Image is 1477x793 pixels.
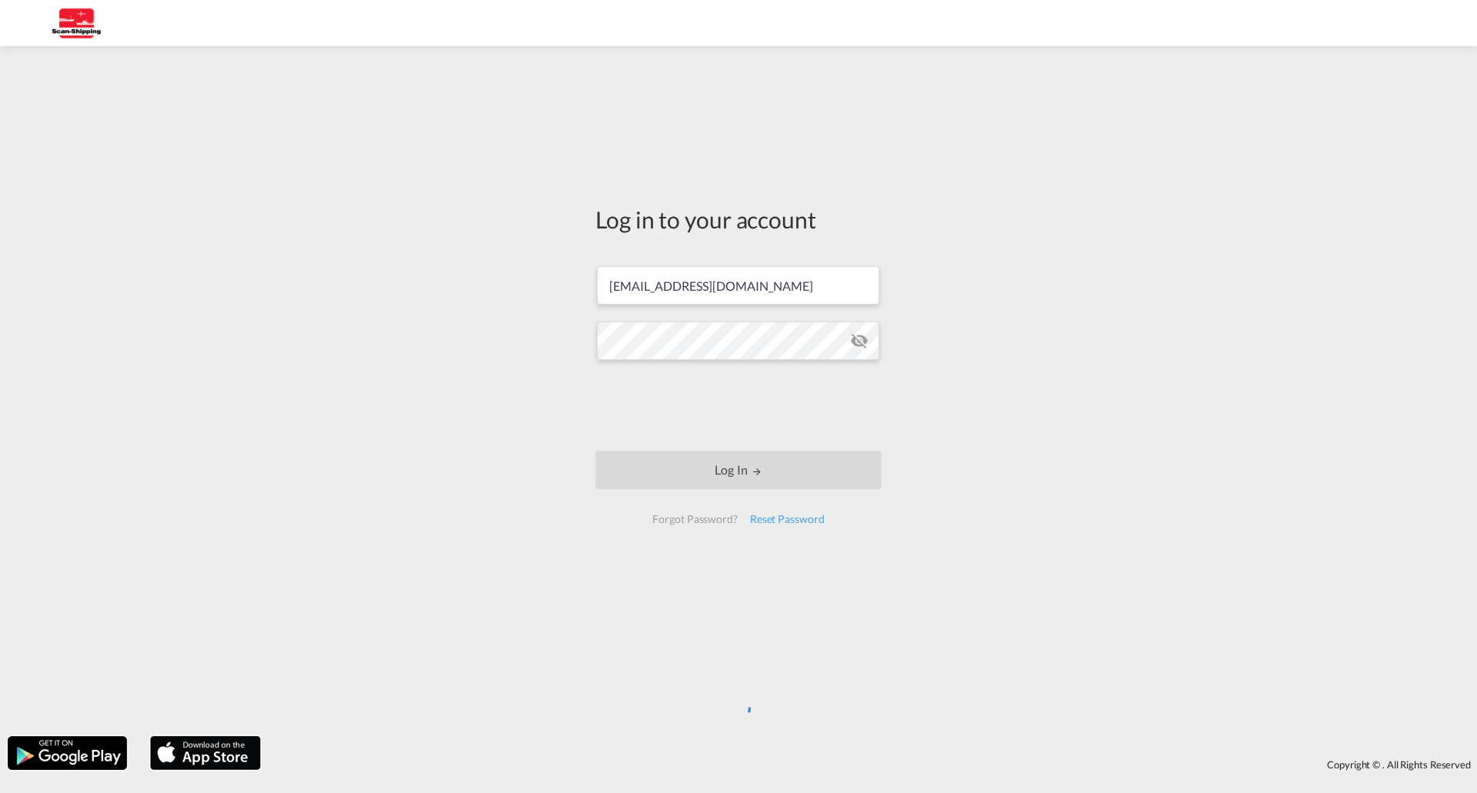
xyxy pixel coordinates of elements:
div: Copyright © . All Rights Reserved [268,751,1477,778]
button: LOGIN [595,451,882,489]
div: Forgot Password? [646,505,743,533]
img: google.png [6,735,128,771]
iframe: reCAPTCHA [622,375,855,435]
div: Log in to your account [595,203,882,235]
img: 123b615026f311ee80dabbd30bc9e10f.jpg [23,6,127,41]
img: apple.png [148,735,262,771]
input: Enter email/phone number [597,266,879,305]
div: Reset Password [744,505,831,533]
md-icon: icon-eye-off [850,332,869,350]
